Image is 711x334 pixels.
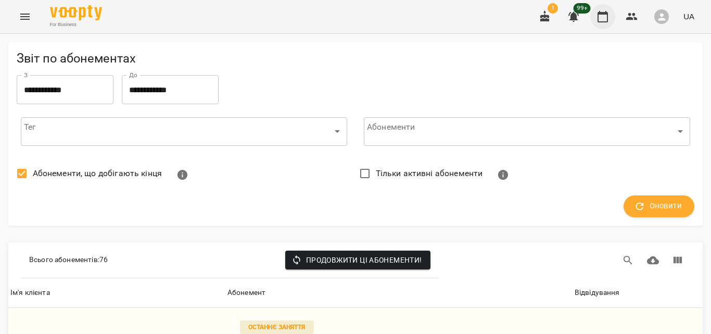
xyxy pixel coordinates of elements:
button: Пошук [616,248,641,273]
div: ​ [364,117,690,146]
button: Вигляд колонок [665,248,690,273]
button: Завантажити CSV [641,248,666,273]
div: ​ [21,117,347,146]
p: Останнє заняття [240,320,314,334]
h5: Звіт по абонементах [17,51,694,67]
button: Menu [12,4,37,29]
span: Відвідування [575,287,701,299]
span: Продовжити ці абонементи! [294,254,422,266]
p: Всього абонементів : 76 [29,255,108,265]
span: Оновити [636,200,682,213]
span: Тільки активні абонементи [376,167,483,180]
div: Абонемент [227,287,265,299]
span: Ім'я клієнта [10,287,223,299]
img: Voopty Logo [50,5,102,20]
button: Продовжити ці абонементи! [285,251,430,269]
span: Абонемент [227,287,570,299]
span: UA [683,11,694,22]
div: Table Toolbar [8,242,703,278]
button: Оновити [624,195,694,217]
div: Сортувати [10,287,50,299]
div: Сортувати [575,287,620,299]
button: Показати абонементи з 3 або менше відвідуваннями або що закінчуються протягом 7 днів [170,163,195,188]
span: Абонементи, що добігають кінця [33,167,162,180]
span: 1 [548,3,558,14]
span: For Business [50,21,102,28]
button: UA [679,7,699,26]
button: Показувати тільки абонементи з залишком занять або з відвідуваннями. Активні абонементи - це ті, ... [491,163,516,188]
span: 99+ [574,3,591,14]
div: Відвідування [575,287,620,299]
div: Ім'я клієнта [10,287,50,299]
div: Сортувати [227,287,265,299]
